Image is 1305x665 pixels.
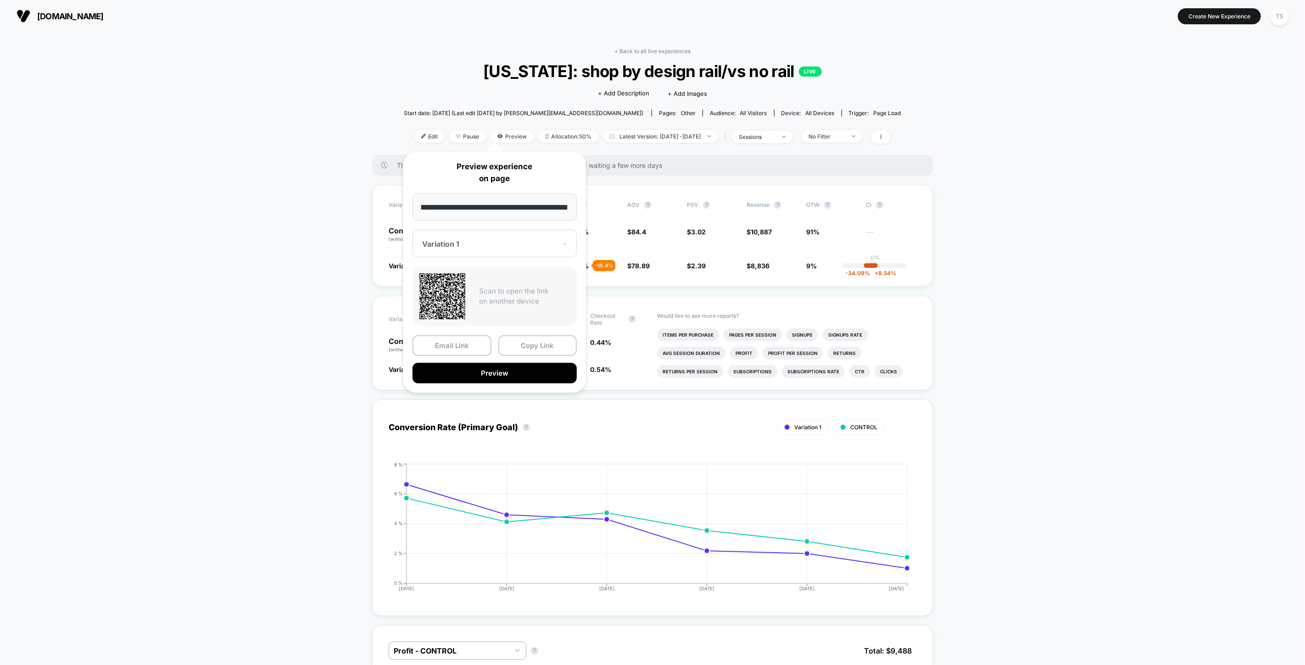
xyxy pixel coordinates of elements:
[389,227,439,243] p: Control
[730,347,758,360] li: Profit
[866,201,916,209] span: CI
[828,347,861,360] li: Returns
[37,11,104,21] span: [DOMAIN_NAME]
[751,228,772,236] span: 10,887
[598,89,649,98] span: + Add Description
[1268,7,1291,26] button: TS
[644,201,652,209] button: ?
[823,328,868,341] li: Signups Rate
[394,580,403,586] tspan: 0 %
[523,424,530,431] button: ?
[538,130,598,143] span: Allocation: 50%
[614,48,691,55] a: < Back to all live experiences
[849,365,870,378] li: Ctr
[774,201,781,209] button: ?
[774,110,842,116] span: Device:
[627,228,646,236] span: $
[763,347,823,360] li: Profit Per Session
[657,328,719,341] li: Items Per Purchase
[590,312,624,326] span: Checkout Rate
[399,586,414,591] tspan: [DATE]
[389,262,421,270] span: Variation 1
[722,130,732,144] span: |
[414,130,445,143] span: Edit
[751,262,770,270] span: 8,836
[876,201,883,209] button: ?
[394,521,403,526] tspan: 4 %
[747,201,770,208] span: Revenue
[531,647,538,654] button: ?
[870,270,897,277] span: 8.54 %
[1271,7,1288,25] div: TS
[413,363,577,383] button: Preview
[413,161,577,184] p: Preview experience on page
[627,201,640,208] span: AOV
[849,110,901,116] div: Trigger:
[17,9,30,23] img: Visually logo
[389,347,430,352] span: (without changes)
[739,133,775,140] div: sessions
[394,461,403,467] tspan: 8 %
[806,262,817,270] span: 9%
[874,110,901,116] span: Page Load
[874,261,876,268] p: |
[379,462,907,599] div: CONVERSION_RATE
[545,134,549,139] img: rebalance
[824,201,831,209] button: ?
[710,110,767,116] div: Audience:
[659,110,696,116] div: Pages:
[631,262,650,270] span: 78.89
[681,110,696,116] span: other
[627,262,650,270] span: $
[413,335,491,356] button: Email Link
[657,365,723,378] li: Returns Per Session
[875,270,879,277] span: +
[782,136,786,138] img: end
[806,228,820,236] span: 91%
[593,260,615,271] div: - 15.4 %
[389,236,430,242] span: (without changes)
[809,133,845,140] div: No Filter
[590,338,611,346] span: 0.44 %
[603,130,718,143] span: Latest Version: [DATE] - [DATE]
[657,347,725,360] li: Avg Session Duration
[806,201,857,209] span: OTW
[870,254,880,261] p: 0%
[631,228,646,236] span: 84.4
[397,161,915,169] span: There are still no statistically significant results. We recommend waiting a few more days
[1178,8,1261,24] button: Create New Experience
[724,328,782,341] li: Pages Per Session
[668,90,707,97] span: + Add Images
[846,270,870,277] span: -34.09 %
[747,262,770,270] span: $
[498,335,577,356] button: Copy Link
[389,312,439,326] span: Variation
[590,366,611,373] span: 0.54 %
[389,366,421,373] span: Variation 1
[850,424,877,431] span: CONTROL
[800,586,815,591] tspan: [DATE]
[806,110,835,116] span: all devices
[740,110,767,116] span: All Visitors
[859,642,916,660] span: Total: $ 9,488
[794,424,821,431] span: Variation 1
[610,134,615,139] img: calendar
[703,201,710,209] button: ?
[456,134,461,139] img: end
[889,586,904,591] tspan: [DATE]
[691,262,706,270] span: 2.39
[687,201,698,208] span: PSV
[700,586,715,591] tspan: [DATE]
[782,365,845,378] li: Subscriptions Rate
[875,365,903,378] li: Clicks
[389,201,439,209] span: Variation
[449,130,486,143] span: Pause
[728,365,777,378] li: Subscriptions
[691,228,706,236] span: 3.02
[479,286,570,307] p: Scan to open the link on another device
[389,338,446,353] p: Control
[599,586,614,591] tspan: [DATE]
[866,229,916,243] span: ---
[491,130,534,143] span: Preview
[708,135,711,137] img: end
